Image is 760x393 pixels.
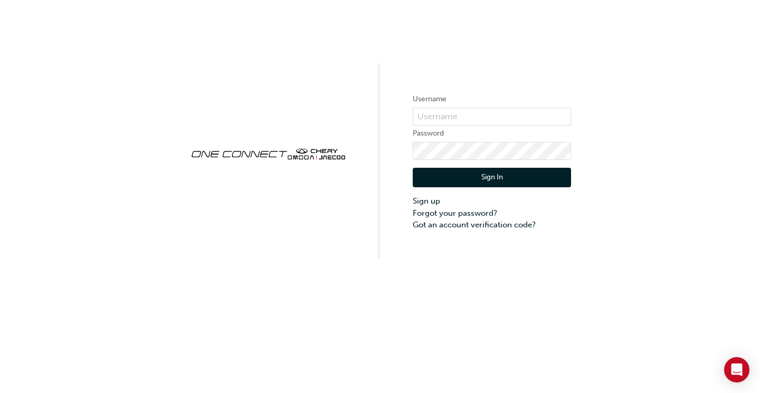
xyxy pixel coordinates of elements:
label: Username [413,93,571,106]
a: Forgot your password? [413,207,571,219]
button: Sign In [413,168,571,188]
a: Got an account verification code? [413,219,571,231]
div: Open Intercom Messenger [724,357,749,382]
label: Password [413,127,571,140]
input: Username [413,108,571,126]
a: Sign up [413,195,571,207]
img: oneconnect [189,139,347,167]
